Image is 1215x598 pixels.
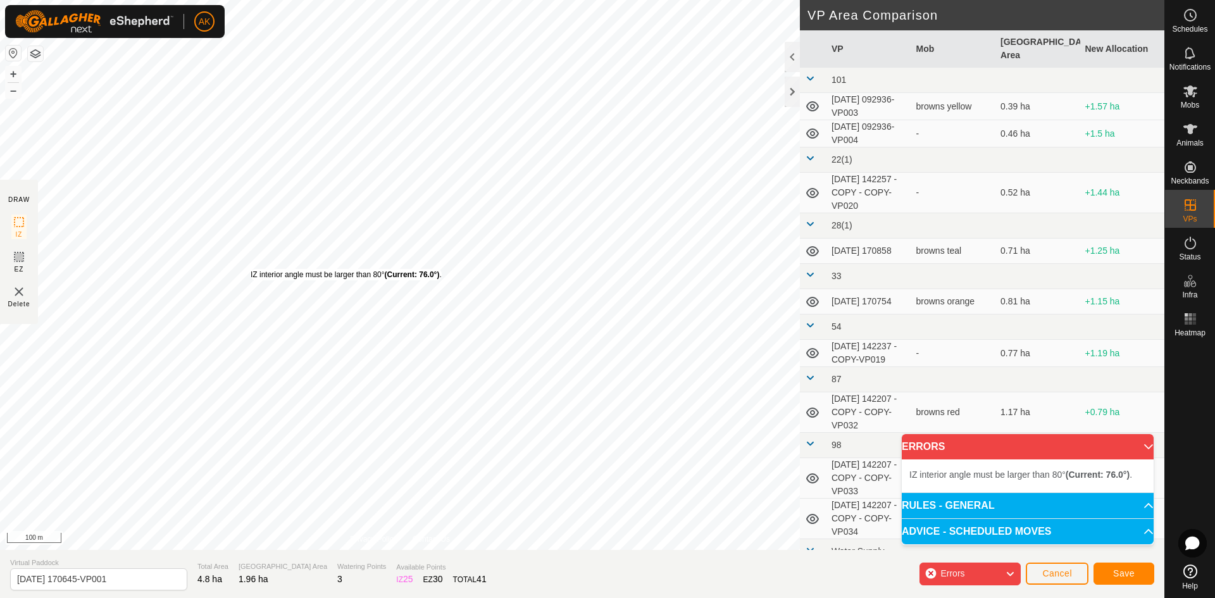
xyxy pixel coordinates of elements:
span: VPs [1183,215,1197,223]
div: DRAW [8,195,30,204]
td: +1.44 ha [1080,173,1165,213]
span: 98 [832,440,842,450]
span: Virtual Paddock [10,558,187,568]
td: 1.17 ha [995,392,1080,433]
span: Heatmap [1174,329,1206,337]
button: Reset Map [6,46,21,61]
span: Delete [8,299,30,309]
span: [GEOGRAPHIC_DATA] Area [239,561,327,572]
h2: VP Area Comparison [807,8,1164,23]
span: Total Area [197,561,228,572]
td: 0.39 ha [995,93,1080,120]
td: [DATE] 170858 [826,239,911,264]
span: 28(1) [832,220,852,230]
span: RULES - GENERAL [902,501,995,511]
td: [DATE] 142207 - COPY - COPY-VP032 [826,392,911,433]
span: 33 [832,271,842,281]
p-accordion-content: ERRORS [902,459,1154,492]
a: Help [1165,559,1215,595]
div: - [916,186,991,199]
td: 0.46 ha [995,120,1080,147]
span: 101 [832,75,846,85]
th: New Allocation [1080,30,1165,68]
td: +1.5 ha [1080,120,1165,147]
td: +0.79 ha [1080,392,1165,433]
td: 0.81 ha [995,289,1080,315]
span: 4.8 ha [197,574,222,584]
button: + [6,66,21,82]
span: Cancel [1042,568,1072,578]
td: +1.19 ha [1080,340,1165,367]
td: 0.71 ha [995,239,1080,264]
span: Animals [1176,139,1204,147]
button: Cancel [1026,563,1088,585]
div: browns red [916,406,991,419]
span: Notifications [1169,63,1211,71]
span: EZ [15,265,24,274]
td: [DATE] 142257 - COPY - COPY-VP020 [826,173,911,213]
span: Status [1179,253,1200,261]
th: Mob [911,30,996,68]
td: [DATE] 142207 - COPY - COPY-VP033 [826,458,911,499]
span: 87 [832,374,842,384]
td: +1.25 ha [1080,239,1165,264]
td: 0.77 ha [995,340,1080,367]
button: Map Layers [28,46,43,61]
div: - [916,127,991,140]
span: 3 [337,574,342,584]
div: EZ [423,573,443,586]
td: [DATE] 170754 [826,289,911,315]
div: browns yellow [916,100,991,113]
span: 1.96 ha [239,574,268,584]
p-accordion-header: RULES - GENERAL [902,493,1154,518]
span: 22(1) [832,154,852,165]
a: Privacy Policy [350,533,397,545]
div: browns orange [916,295,991,308]
span: Save [1113,568,1135,578]
p-accordion-header: ERRORS [902,434,1154,459]
span: ADVICE - SCHEDULED MOVES [902,526,1051,537]
td: [DATE] 142207 - COPY - COPY-VP034 [826,499,911,539]
b: (Current: 76.0°) [385,270,440,279]
span: IZ interior angle must be larger than 80° . [909,470,1132,480]
span: 30 [433,574,443,584]
span: ERRORS [902,442,945,452]
span: Available Points [396,562,486,573]
button: Save [1093,563,1154,585]
span: Mobs [1181,101,1199,109]
div: browns teal [916,244,991,258]
td: +1.15 ha [1080,289,1165,315]
td: [DATE] 092936-VP004 [826,120,911,147]
b: (Current: 76.0°) [1066,470,1130,480]
span: 41 [477,574,487,584]
span: IZ [16,230,23,239]
a: Contact Us [413,533,450,545]
div: IZ interior angle must be larger than 80° . [251,269,442,280]
div: - [916,347,991,360]
img: Gallagher Logo [15,10,173,33]
span: Schedules [1172,25,1207,33]
div: TOTAL [453,573,487,586]
span: Infra [1182,291,1197,299]
span: AK [199,15,211,28]
td: [DATE] 092936-VP003 [826,93,911,120]
div: IZ [396,573,413,586]
th: [GEOGRAPHIC_DATA] Area [995,30,1080,68]
p-accordion-header: ADVICE - SCHEDULED MOVES [902,519,1154,544]
img: VP [11,284,27,299]
span: Errors [940,568,964,578]
td: +1.57 ha [1080,93,1165,120]
span: 25 [403,574,413,584]
button: – [6,83,21,98]
span: Neckbands [1171,177,1209,185]
span: Water Supply [832,546,885,556]
td: 0.52 ha [995,173,1080,213]
span: Help [1182,582,1198,590]
td: [DATE] 142237 - COPY-VP019 [826,340,911,367]
span: 54 [832,321,842,332]
th: VP [826,30,911,68]
span: Watering Points [337,561,386,572]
